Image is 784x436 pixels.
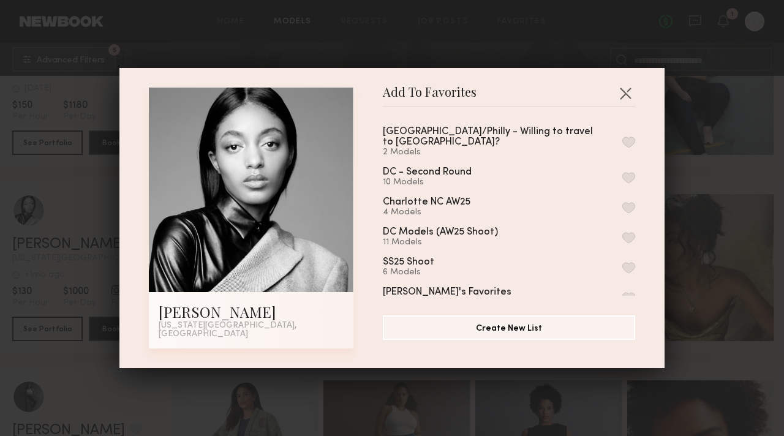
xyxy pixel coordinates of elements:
div: [GEOGRAPHIC_DATA]/Philly - Willing to travel to [GEOGRAPHIC_DATA]? [383,127,593,148]
div: [PERSON_NAME] [159,302,344,321]
div: 2 Models [383,148,622,157]
div: 11 Models [383,238,527,247]
button: Close [616,83,635,103]
div: SS25 Shoot [383,257,434,268]
div: [US_STATE][GEOGRAPHIC_DATA], [GEOGRAPHIC_DATA] [159,321,344,339]
div: DC Models (AW25 Shoot) [383,227,498,238]
div: 10 Models [383,178,501,187]
div: 4 Models [383,208,500,217]
div: Charlotte NC AW25 [383,197,470,208]
div: 6 Models [383,268,464,277]
div: DC - Second Round [383,167,472,178]
div: [PERSON_NAME]'s Favorites [383,287,511,298]
span: Add To Favorites [383,88,477,106]
button: Create New List [383,315,635,340]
